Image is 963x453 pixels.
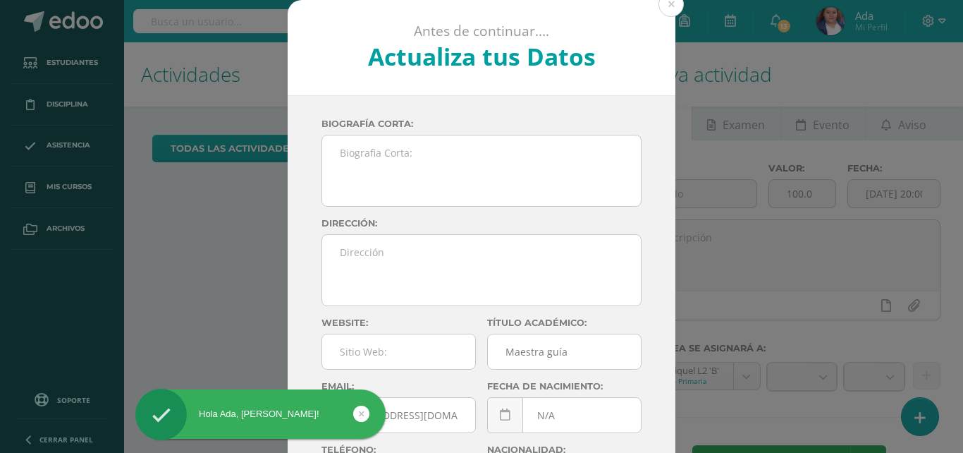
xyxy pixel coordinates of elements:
[326,40,638,73] h2: Actualiza tus Datos
[487,381,642,392] label: Fecha de nacimiento:
[326,23,638,40] p: Antes de continuar....
[487,318,642,328] label: Título académico:
[321,318,476,328] label: Website:
[321,218,642,229] label: Dirección:
[321,119,642,129] label: Biografía corta:
[322,334,475,369] input: Sitio Web:
[135,408,386,421] div: Hola Ada, [PERSON_NAME]!
[488,334,641,369] input: Titulo:
[321,381,476,392] label: Email:
[488,398,641,433] input: Fecha de Nacimiento:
